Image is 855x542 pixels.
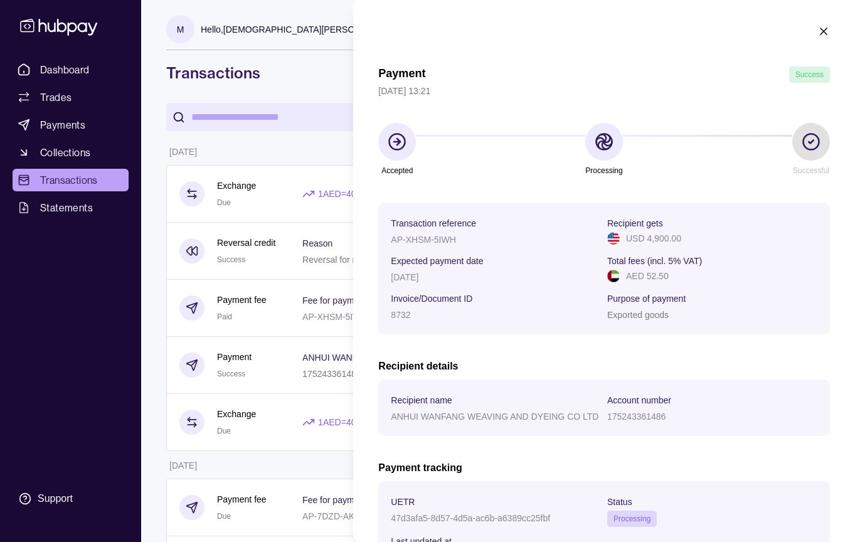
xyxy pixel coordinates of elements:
[391,256,483,266] p: Expected payment date
[607,412,666,422] p: 175243361486
[607,395,671,405] p: Account number
[607,218,663,228] p: Recipient gets
[391,235,455,245] p: AP-XHSM-5IWH
[613,514,651,523] span: Processing
[391,395,452,405] p: Recipient name
[607,232,620,245] img: us
[391,218,476,228] p: Transaction reference
[793,164,829,178] p: Successful
[378,359,830,373] h2: Recipient details
[607,497,632,507] p: Status
[378,461,830,475] h2: Payment tracking
[381,164,413,178] p: Accepted
[607,294,686,304] p: Purpose of payment
[607,270,620,282] img: ae
[391,497,415,507] p: UETR
[607,256,702,266] p: Total fees (incl. 5% VAT)
[607,310,669,320] p: Exported goods
[391,294,472,304] p: Invoice/Document ID
[626,231,681,245] p: USD 4,900.00
[391,412,598,422] p: ANHUI WANFANG WEAVING AND DYEING CO LTD
[391,272,418,282] p: [DATE]
[391,513,550,523] p: 47d3afa5-8d57-4d5a-ac6b-a6389cc25fbf
[378,84,830,98] p: [DATE] 13:21
[795,70,824,79] span: Success
[626,269,669,283] p: AED 52.50
[391,310,410,320] p: 8732
[378,66,425,83] h1: Payment
[585,164,622,178] p: Processing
